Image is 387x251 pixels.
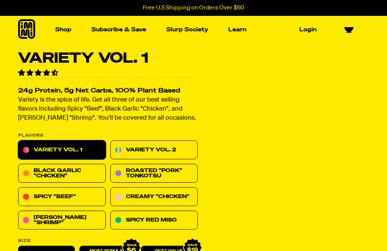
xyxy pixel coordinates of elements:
[18,188,106,206] a: Spicy "Beef"
[18,88,198,94] h2: 24g Protein, 5g Net Carbs, 100% Plant Based
[110,141,198,160] a: Variety Vol. 2
[18,134,198,138] p: Flavors
[88,24,149,35] a: Subscribe & Save
[296,24,320,35] a: Login
[110,211,198,230] a: Spicy Red Miso
[18,141,106,160] a: Variety Vol. 1
[18,164,106,183] a: Black Garlic "Chicken"
[163,24,211,35] a: Slurp Society
[52,16,320,43] nav: Main navigation
[18,70,60,77] span: 4.55 stars
[18,51,198,66] h1: Variety Vol. 1
[52,24,74,35] a: Shop
[18,239,198,243] label: Size
[110,188,198,206] a: Creamy "Chicken"
[225,24,249,35] a: Learn
[18,96,198,123] p: Variety is the spice of life. Get all three of our best selling flavors including Spicy "Beef", B...
[18,211,106,230] a: [PERSON_NAME] "Shrimp"
[110,164,198,183] a: Roasted "Pork" Tonkotsu
[143,5,244,11] p: Free U.S Shipping on Orders Over $60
